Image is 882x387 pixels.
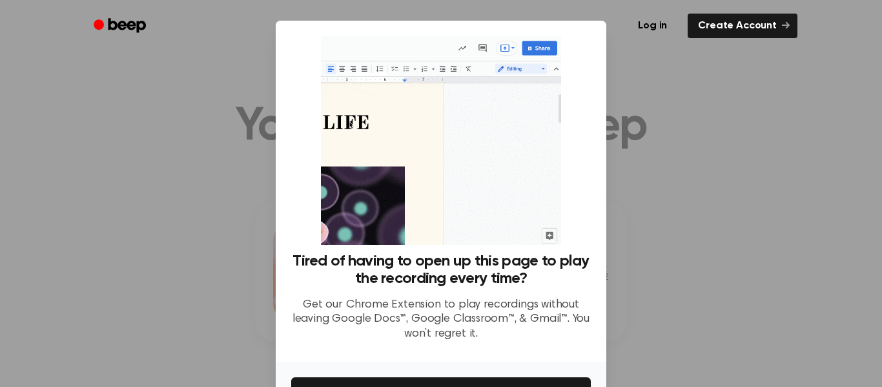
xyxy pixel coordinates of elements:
[291,253,591,288] h3: Tired of having to open up this page to play the recording every time?
[625,11,680,41] a: Log in
[321,36,560,245] img: Beep extension in action
[85,14,158,39] a: Beep
[688,14,797,38] a: Create Account
[291,298,591,342] p: Get our Chrome Extension to play recordings without leaving Google Docs™, Google Classroom™, & Gm...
